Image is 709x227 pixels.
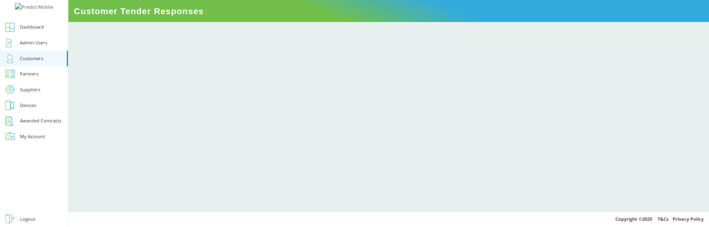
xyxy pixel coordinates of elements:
[20,101,36,110] div: Devices
[20,23,44,32] div: Dashboard
[20,70,39,78] div: Partners
[20,39,47,47] div: Admin Users
[20,85,40,94] div: Suppliers
[20,132,45,141] div: My Account
[15,3,53,12] img: Predict Mobile
[20,117,61,125] div: Awarded Contracts
[20,215,35,224] div: Logout
[658,216,668,222] a: T&Cs
[673,216,704,222] a: Privacy Policy
[20,54,43,63] div: Customers
[68,212,709,227] div: Copyright © 2025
